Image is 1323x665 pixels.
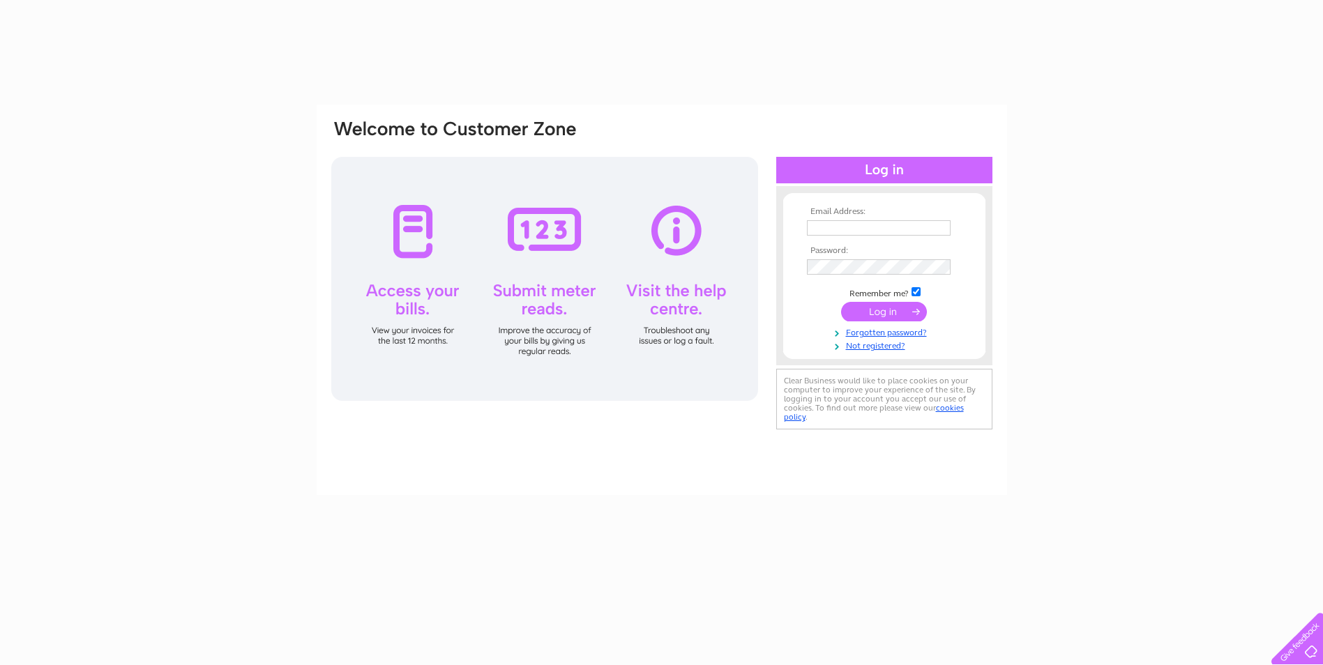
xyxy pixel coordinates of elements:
[776,369,992,429] div: Clear Business would like to place cookies on your computer to improve your experience of the sit...
[803,246,965,256] th: Password:
[841,302,927,321] input: Submit
[784,403,964,422] a: cookies policy
[807,338,965,351] a: Not registered?
[803,285,965,299] td: Remember me?
[807,325,965,338] a: Forgotten password?
[803,207,965,217] th: Email Address:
